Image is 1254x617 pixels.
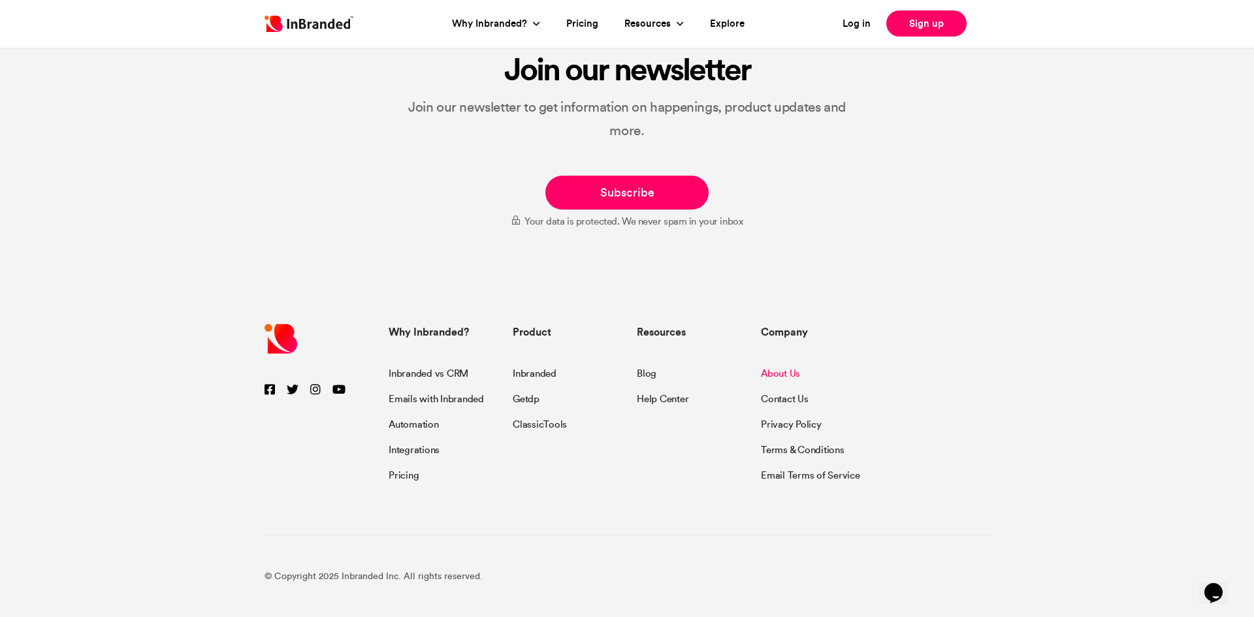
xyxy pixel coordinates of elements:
[389,435,440,461] a: Integrations
[389,323,493,341] h6: Why Inbranded?
[513,410,567,431] a: ClassicTools
[265,16,353,32] img: Inbranded
[566,16,598,31] a: Pricing
[452,16,530,31] a: Why Inbranded?
[513,323,617,341] h6: Product
[265,323,297,355] img: Inbranded
[389,410,439,435] a: Automation
[389,95,865,142] p: Join our newsletter to get information on happenings, product updates and more.
[843,16,871,31] a: Log in
[265,212,989,230] p: Your data is protected. We never spam in your inbox
[637,323,741,341] h6: Resources
[389,461,419,482] a: Pricing
[389,367,468,385] a: Inbranded vs CRM
[761,367,800,385] a: About Us
[710,16,745,31] a: Explore
[761,323,865,341] h6: Company
[545,176,709,210] a: Subscribe
[389,385,484,410] a: Emails with Inbranded
[761,385,809,410] a: Contact Us
[513,385,539,410] a: Getdp
[265,535,989,617] div: © Copyright 2025 Inbranded Inc. All rights reserved.
[761,435,844,461] a: Terms & Conditions
[886,10,967,37] a: Sign up
[761,410,822,435] a: Privacy Policy
[1199,565,1241,604] iframe: chat widget
[389,50,865,89] h2: Join our newsletter
[513,367,556,385] a: Inbranded
[637,367,656,385] a: Blog
[637,385,688,405] a: Help Center
[761,461,860,482] a: Email Terms of Service
[624,16,674,31] a: Resources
